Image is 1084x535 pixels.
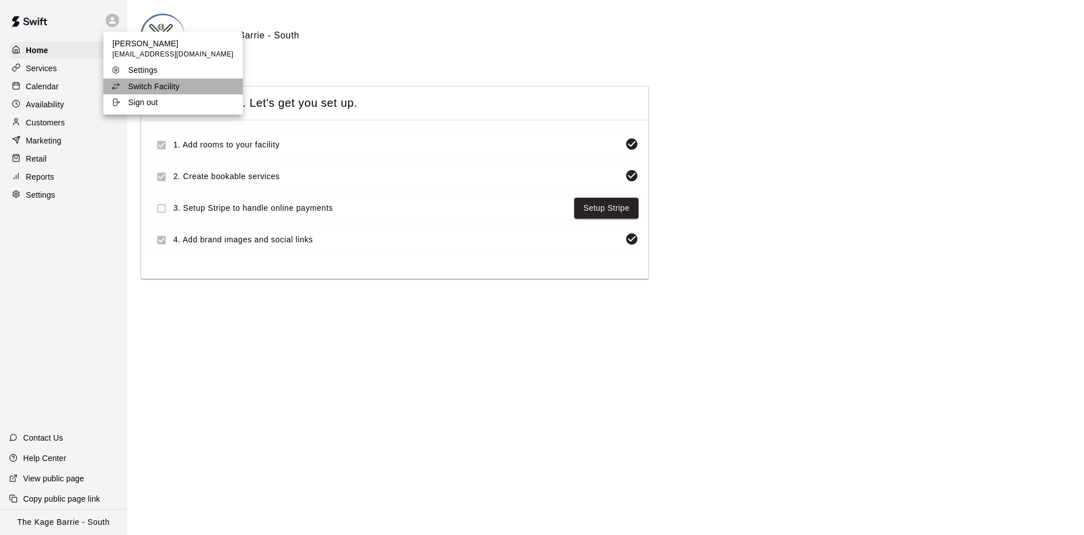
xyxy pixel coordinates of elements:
[128,64,158,76] p: Settings
[103,62,243,78] a: Settings
[112,49,234,60] span: [EMAIL_ADDRESS][DOMAIN_NAME]
[128,81,180,92] p: Switch Facility
[112,38,234,49] p: [PERSON_NAME]
[103,79,243,94] a: Switch Facility
[128,97,158,108] p: Sign out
